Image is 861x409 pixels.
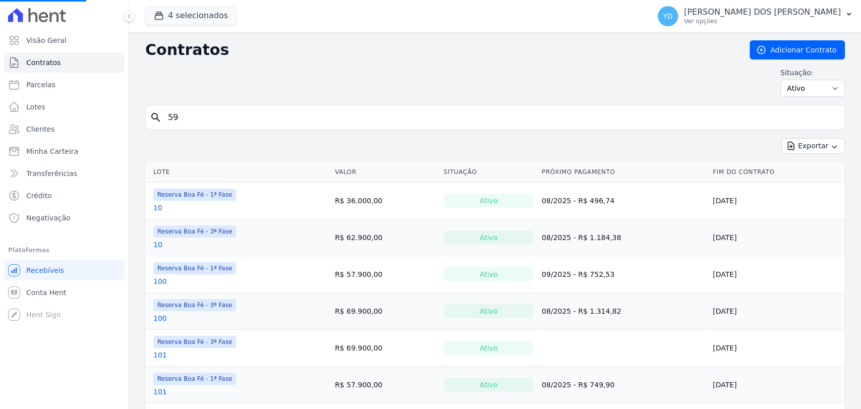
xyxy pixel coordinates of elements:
[709,330,845,367] td: [DATE]
[4,141,125,161] a: Minha Carteira
[443,267,534,281] div: Ativo
[153,373,236,385] span: Reserva Boa Fé - 1ª Fase
[439,162,538,183] th: Situação
[709,162,845,183] th: Fim do Contrato
[26,213,71,223] span: Negativação
[443,194,534,208] div: Ativo
[709,367,845,403] td: [DATE]
[709,293,845,330] td: [DATE]
[331,219,440,256] td: R$ 62.900,00
[663,13,672,20] span: YD
[26,265,64,275] span: Recebíveis
[150,111,162,124] i: search
[331,367,440,403] td: R$ 57.900,00
[684,17,841,25] p: Ver opções
[26,287,66,298] span: Conta Hent
[4,30,125,50] a: Visão Geral
[684,7,841,17] p: [PERSON_NAME] DOS [PERSON_NAME]
[4,260,125,280] a: Recebíveis
[443,378,534,392] div: Ativo
[153,240,162,250] a: 10
[331,293,440,330] td: R$ 69.900,00
[26,168,77,179] span: Transferências
[26,191,52,201] span: Crédito
[750,40,845,60] a: Adicionar Contrato
[26,102,45,112] span: Lotes
[153,262,236,274] span: Reserva Boa Fé - 1ª Fase
[153,336,236,348] span: Reserva Boa Fé - 3ª Fase
[153,350,167,360] a: 101
[145,6,237,25] button: 4 selecionados
[542,233,621,242] a: 08/2025 - R$ 1.184,38
[709,219,845,256] td: [DATE]
[4,119,125,139] a: Clientes
[709,183,845,219] td: [DATE]
[26,80,55,90] span: Parcelas
[443,230,534,245] div: Ativo
[153,387,167,397] a: 101
[443,341,534,355] div: Ativo
[4,282,125,303] a: Conta Hent
[26,57,61,68] span: Contratos
[4,208,125,228] a: Negativação
[4,163,125,184] a: Transferências
[153,299,236,311] span: Reserva Boa Fé - 3ª Fase
[26,146,78,156] span: Minha Carteira
[153,225,236,238] span: Reserva Boa Fé - 3ª Fase
[542,381,614,389] a: 08/2025 - R$ 749,90
[443,304,534,318] div: Ativo
[26,35,67,45] span: Visão Geral
[4,186,125,206] a: Crédito
[781,138,845,154] button: Exportar
[4,97,125,117] a: Lotes
[331,183,440,219] td: R$ 36.000,00
[331,256,440,293] td: R$ 57.900,00
[331,330,440,367] td: R$ 69.900,00
[650,2,861,30] button: YD [PERSON_NAME] DOS [PERSON_NAME] Ver opções
[780,68,845,78] label: Situação:
[542,197,614,205] a: 08/2025 - R$ 496,74
[8,244,121,256] div: Plataformas
[4,75,125,95] a: Parcelas
[26,124,54,134] span: Clientes
[538,162,709,183] th: Próximo Pagamento
[153,203,162,213] a: 10
[153,276,167,286] a: 100
[709,256,845,293] td: [DATE]
[542,307,621,315] a: 08/2025 - R$ 1.314,82
[153,313,167,323] a: 100
[162,107,840,128] input: Buscar por nome do lote
[542,270,614,278] a: 09/2025 - R$ 752,53
[4,52,125,73] a: Contratos
[145,162,331,183] th: Lote
[145,41,733,59] h2: Contratos
[331,162,440,183] th: Valor
[153,189,236,201] span: Reserva Boa Fé - 1ª Fase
